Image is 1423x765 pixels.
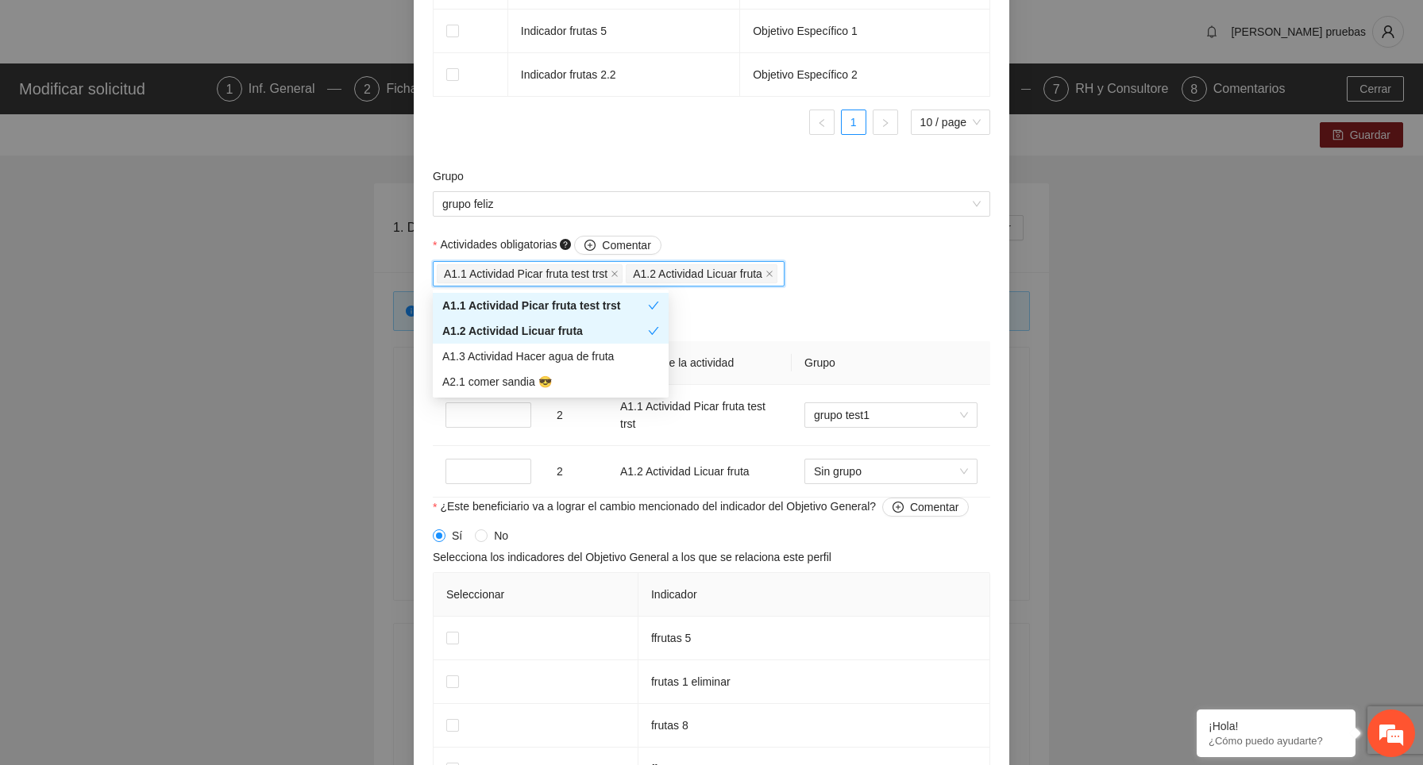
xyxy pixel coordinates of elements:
[260,8,299,46] div: Minimizar ventana de chat en vivo
[817,118,827,128] span: left
[841,110,866,135] li: 1
[804,356,835,369] span: Grupo
[881,118,890,128] span: right
[638,704,990,748] td: frutas 8
[607,341,792,385] th: Nombre de la actividad
[882,498,969,517] button: ¿Este beneficiario va a lograr el cambio mencionado del indicador del Objetivo General?
[873,110,898,135] li: Next Page
[648,325,659,336] span: check
[442,373,659,390] div: A2.1 comer sandia 😎
[893,502,904,514] span: plus-circle
[442,297,648,314] div: A1.1 Actividad Picar fruta test trst
[814,403,968,427] span: grupo test1
[584,240,596,252] span: plus-circle
[433,369,669,394] div: A2.1 comer sandia 😎
[611,270,619,278] span: close
[910,498,958,516] span: Comentar
[8,433,303,489] textarea: Escriba su mensaje y pulse “Intro”
[809,110,835,135] button: left
[442,192,981,216] span: grupo feliz
[544,385,607,446] td: 2
[440,498,969,517] span: ¿Este beneficiario va a lograr el cambio mencionado del indicador del Objetivo General?
[433,167,464,185] label: Grupo
[508,53,740,97] td: Indicador frutas 2.2
[92,212,219,372] span: Estamos en línea.
[434,573,638,617] th: Seleccionar
[607,446,792,498] td: A1.2 Actividad Licuar fruta
[638,617,990,660] td: ffrutas 5
[633,265,762,283] span: A1.2 Actividad Licuar fruta
[638,573,990,617] th: Indicador
[442,322,648,340] div: A1.2 Actividad Licuar fruta
[488,527,515,544] span: No
[873,110,898,135] button: right
[626,264,777,283] span: A1.2 Actividad Licuar fruta
[638,660,990,704] td: frutas 1 eliminar
[83,81,267,102] div: Chatee con nosotros ahora
[842,110,866,134] a: 1
[560,239,571,250] span: question-circle
[433,293,669,318] div: A1.1 Actividad Picar fruta test trst
[544,446,607,498] td: 2
[433,548,831,566] span: Selecciona los indicadores del Objetivo General a los que se relaciona este perfil
[602,236,650,254] span: Comentar
[809,110,835,135] li: Previous Page
[437,264,623,283] span: A1.1 Actividad Picar fruta test trst
[765,270,773,278] span: close
[440,236,661,255] span: Actividades obligatorias
[648,300,659,311] span: check
[433,318,669,344] div: A1.2 Actividad Licuar fruta
[814,459,968,483] span: Sin grupo
[445,527,469,544] span: Sí
[433,344,669,369] div: A1.3 Actividad Hacer agua de fruta
[1209,735,1344,747] p: ¿Cómo puedo ayudarte?
[508,10,740,53] td: Indicador frutas 5
[442,348,659,365] div: A1.3 Actividad Hacer agua de fruta
[740,53,990,97] td: Objetivo Específico 2
[607,385,792,446] td: A1.1 Actividad Picar fruta test trst
[574,236,661,255] button: Actividades obligatorias question-circle
[444,265,607,283] span: A1.1 Actividad Picar fruta test trst
[911,110,990,135] div: Page Size
[1209,720,1344,732] div: ¡Hola!
[920,110,981,134] span: 10 / page
[740,10,990,53] td: Objetivo Específico 1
